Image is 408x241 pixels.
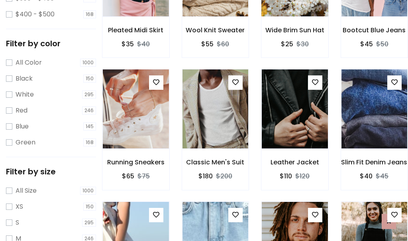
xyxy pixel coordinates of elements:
span: 295 [82,219,96,227]
span: 295 [82,91,96,99]
span: 1000 [80,187,96,195]
span: 168 [83,138,96,146]
h6: $25 [281,40,293,48]
h6: Classic Men's Suit [182,158,249,166]
h6: $40 [360,172,373,180]
h6: $45 [360,40,373,48]
h6: $110 [280,172,292,180]
label: Black [16,74,33,83]
label: All Size [16,186,37,196]
label: Red [16,106,27,115]
span: 150 [83,75,96,83]
h6: Wide Brim Sun Hat [261,26,328,34]
span: 1000 [80,59,96,67]
span: 145 [83,122,96,130]
label: $400 - $500 [16,10,55,19]
h6: Pleated Midi Skirt [102,26,169,34]
del: $30 [296,40,309,49]
del: $40 [137,40,150,49]
del: $200 [216,172,232,181]
h6: Slim Fit Denim Jeans [341,158,408,166]
span: 168 [83,10,96,18]
h6: Leather Jacket [261,158,328,166]
label: S [16,218,19,227]
h6: $180 [198,172,213,180]
h6: Running Sneakers [102,158,169,166]
label: Green [16,138,35,147]
del: $120 [295,172,310,181]
label: All Color [16,58,42,67]
h5: Filter by color [6,39,96,48]
label: White [16,90,34,99]
del: $60 [217,40,229,49]
span: 150 [83,203,96,211]
h5: Filter by size [6,167,96,176]
span: 246 [82,107,96,115]
h6: $55 [201,40,214,48]
h6: Bootcut Blue Jeans [341,26,408,34]
del: $50 [376,40,388,49]
h6: Wool Knit Sweater [182,26,249,34]
label: Blue [16,122,29,131]
h6: $35 [122,40,134,48]
del: $75 [137,172,150,181]
h6: $65 [122,172,134,180]
label: XS [16,202,23,211]
del: $45 [376,172,388,181]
